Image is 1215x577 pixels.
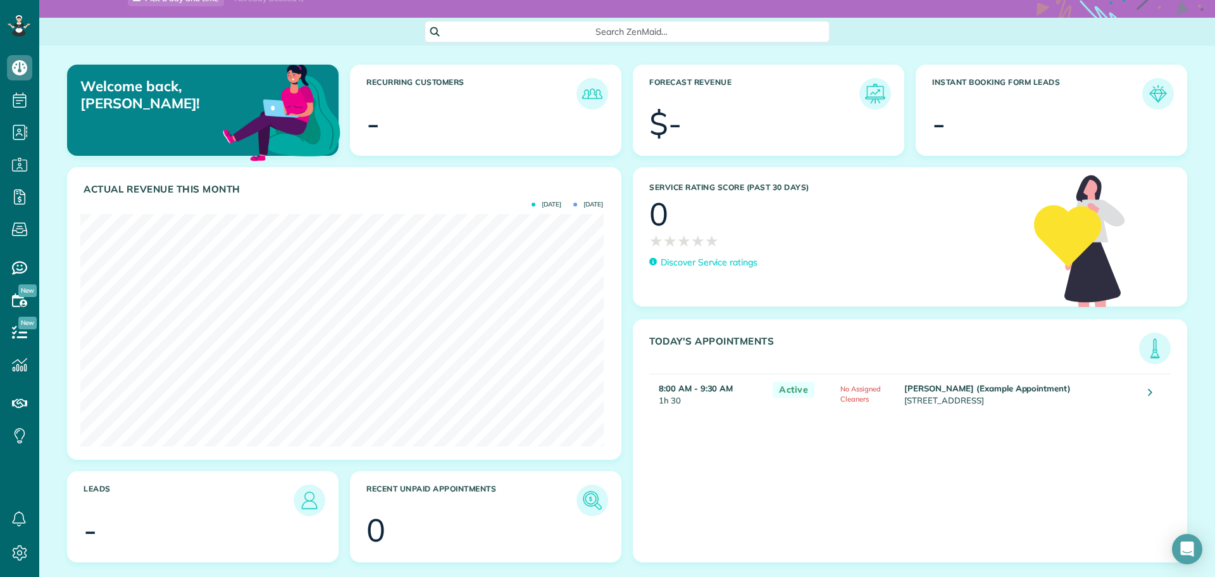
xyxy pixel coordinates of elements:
[649,230,663,252] span: ★
[932,108,945,139] div: -
[649,78,859,110] h3: Forecast Revenue
[705,230,719,252] span: ★
[366,108,380,139] div: -
[649,374,766,414] td: 1h 30
[649,198,668,230] div: 0
[573,201,603,208] span: [DATE]
[840,384,881,403] span: No Assigned Cleaners
[661,256,757,269] p: Discover Service ratings
[901,374,1138,414] td: [STREET_ADDRESS]
[18,284,37,297] span: New
[863,81,888,106] img: icon_forecast_revenue-8c13a41c7ed35a8dcfafea3cbb826a0462acb37728057bba2d056411b612bbbe.png
[580,488,605,513] img: icon_unpaid_appointments-47b8ce3997adf2238b356f14209ab4cced10bd1f174958f3ca8f1d0dd7fffeee.png
[1145,81,1171,106] img: icon_form_leads-04211a6a04a5b2264e4ee56bc0799ec3eb69b7e499cbb523a139df1d13a81ae0.png
[297,488,322,513] img: icon_leads-1bed01f49abd5b7fead27621c3d59655bb73ed531f8eeb49469d10e621d6b896.png
[366,485,576,516] h3: Recent unpaid appointments
[580,81,605,106] img: icon_recurring_customers-cf858462ba22bcd05b5a5880d41d6543d210077de5bb9ebc9590e49fd87d84ed.png
[773,382,814,398] span: Active
[1172,534,1202,564] div: Open Intercom Messenger
[220,50,343,173] img: dashboard_welcome-42a62b7d889689a78055ac9021e634bf52bae3f8056760290aed330b23ab8690.png
[84,485,294,516] h3: Leads
[18,317,37,329] span: New
[663,230,677,252] span: ★
[1142,336,1168,361] img: icon_todays_appointments-901f7ab196bb0bea1936b74009e4eb5ffbc2d2711fa7634e0d609ed5ef32b18b.png
[659,383,733,393] strong: 8:00 AM - 9:30 AM
[84,184,608,195] h3: Actual Revenue this month
[904,383,1071,393] strong: [PERSON_NAME] (Example Appointment)
[366,514,385,546] div: 0
[932,78,1142,110] h3: Instant Booking Form Leads
[80,78,252,111] p: Welcome back, [PERSON_NAME]!
[649,336,1139,364] h3: Today's Appointments
[691,230,705,252] span: ★
[532,201,561,208] span: [DATE]
[677,230,691,252] span: ★
[366,78,576,110] h3: Recurring Customers
[649,256,757,269] a: Discover Service ratings
[649,183,1021,192] h3: Service Rating score (past 30 days)
[649,108,682,139] div: $-
[84,514,97,546] div: -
